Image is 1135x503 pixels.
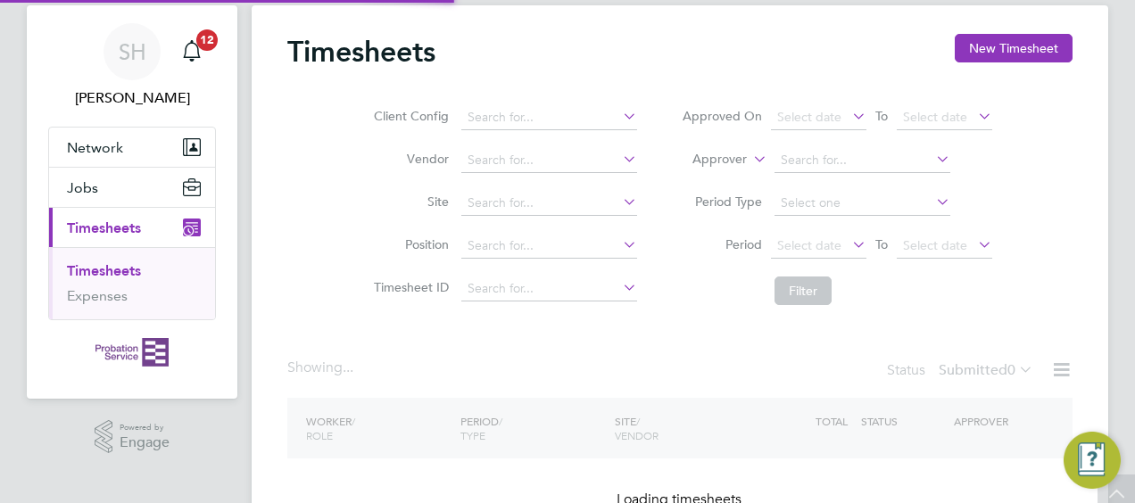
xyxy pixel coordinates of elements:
span: 12 [196,29,218,51]
span: Select date [903,237,967,253]
label: Client Config [369,108,449,124]
input: Search for... [461,191,637,216]
span: To [870,233,893,256]
span: Powered by [120,420,170,435]
label: Period [682,236,762,252]
span: Select date [777,109,841,125]
a: Powered byEngage [95,420,170,454]
span: Timesheets [67,219,141,236]
input: Select one [775,191,950,216]
button: Network [49,128,215,167]
label: Timesheet ID [369,279,449,295]
span: Sarah Hennebry [48,87,216,109]
label: Submitted [939,361,1033,379]
a: Expenses [67,287,128,304]
input: Search for... [461,105,637,130]
input: Search for... [461,148,637,173]
span: Network [67,139,123,156]
input: Search for... [775,148,950,173]
input: Search for... [461,234,637,259]
div: Timesheets [49,247,215,319]
span: To [870,104,893,128]
button: New Timesheet [955,34,1073,62]
span: ... [343,359,353,376]
label: Position [369,236,449,252]
span: Jobs [67,179,98,196]
label: Site [369,194,449,210]
a: 12 [174,23,210,80]
a: Timesheets [67,262,141,279]
button: Engage Resource Center [1064,432,1121,489]
a: Go to home page [48,338,216,367]
h2: Timesheets [287,34,435,70]
span: SH [119,40,146,63]
input: Search for... [461,276,637,301]
button: Filter [775,276,832,305]
div: Status [887,359,1037,383]
label: Period Type [682,194,762,210]
nav: Main navigation [27,5,237,399]
label: Approved On [682,108,762,124]
span: 0 [1007,361,1015,379]
span: Select date [777,237,841,253]
label: Approver [667,151,747,169]
div: Showing [287,359,357,377]
button: Timesheets [49,208,215,247]
label: Vendor [369,151,449,167]
span: Select date [903,109,967,125]
button: Jobs [49,168,215,207]
span: Engage [120,435,170,450]
a: SH[PERSON_NAME] [48,23,216,109]
img: probationservice-logo-retina.png [95,338,168,367]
